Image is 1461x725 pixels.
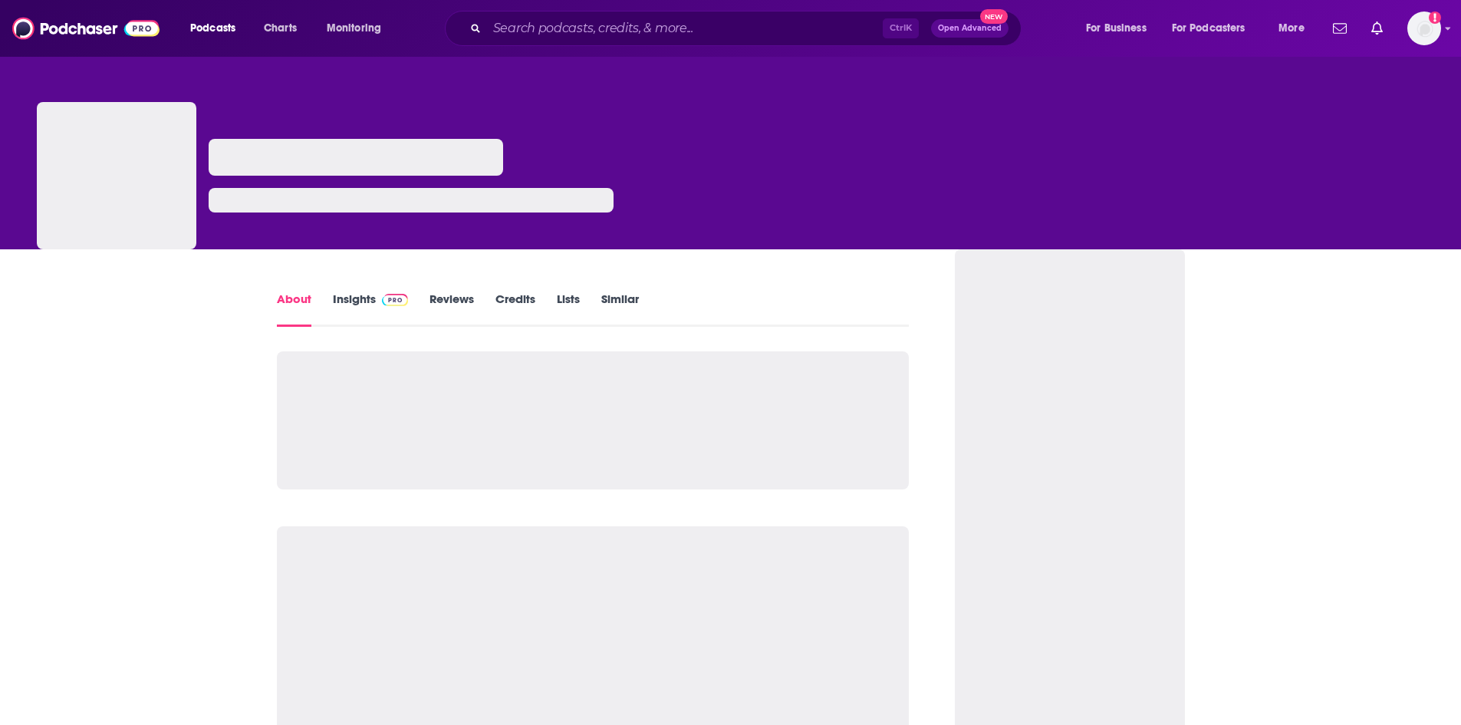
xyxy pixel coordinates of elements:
button: Open AdvancedNew [931,19,1009,38]
span: Open Advanced [938,25,1002,32]
span: More [1278,18,1305,39]
span: Monitoring [327,18,381,39]
img: Podchaser Pro [382,294,409,306]
button: open menu [1268,16,1324,41]
a: Reviews [429,292,474,327]
button: Show profile menu [1407,12,1441,45]
span: Ctrl K [883,18,919,38]
span: Charts [264,18,297,39]
div: Search podcasts, credits, & more... [459,11,1036,46]
span: For Business [1086,18,1147,39]
a: About [277,292,311,327]
a: Similar [601,292,639,327]
button: open menu [1162,16,1268,41]
span: For Podcasters [1172,18,1245,39]
a: Charts [254,16,306,41]
button: open menu [1075,16,1166,41]
a: Show notifications dropdown [1365,15,1389,41]
button: open menu [316,16,401,41]
input: Search podcasts, credits, & more... [487,16,883,41]
a: Credits [495,292,535,327]
img: User Profile [1407,12,1441,45]
a: Show notifications dropdown [1327,15,1353,41]
a: Lists [557,292,580,327]
span: Logged in as luilaking [1407,12,1441,45]
svg: Add a profile image [1429,12,1441,24]
span: Podcasts [190,18,235,39]
span: New [980,9,1008,24]
img: Podchaser - Follow, Share and Rate Podcasts [12,14,160,43]
a: InsightsPodchaser Pro [333,292,409,327]
button: open menu [179,16,255,41]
